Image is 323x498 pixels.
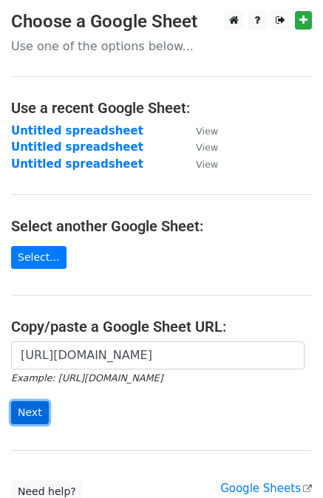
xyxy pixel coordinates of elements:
a: Google Sheets [220,482,312,495]
iframe: Chat Widget [249,427,323,498]
input: Next [11,401,49,424]
a: Untitled spreadsheet [11,124,143,137]
small: Example: [URL][DOMAIN_NAME] [11,372,163,383]
input: Paste your Google Sheet URL here [11,341,305,369]
a: Select... [11,246,67,269]
a: View [181,124,218,137]
h3: Choose a Google Sheet [11,11,312,33]
h4: Use a recent Google Sheet: [11,99,312,117]
h4: Select another Google Sheet: [11,217,312,235]
a: View [181,140,218,154]
small: View [196,142,218,153]
small: View [196,159,218,170]
h4: Copy/paste a Google Sheet URL: [11,318,312,335]
a: Untitled spreadsheet [11,157,143,171]
a: View [181,157,218,171]
a: Untitled spreadsheet [11,140,143,154]
small: View [196,126,218,137]
p: Use one of the options below... [11,38,312,54]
